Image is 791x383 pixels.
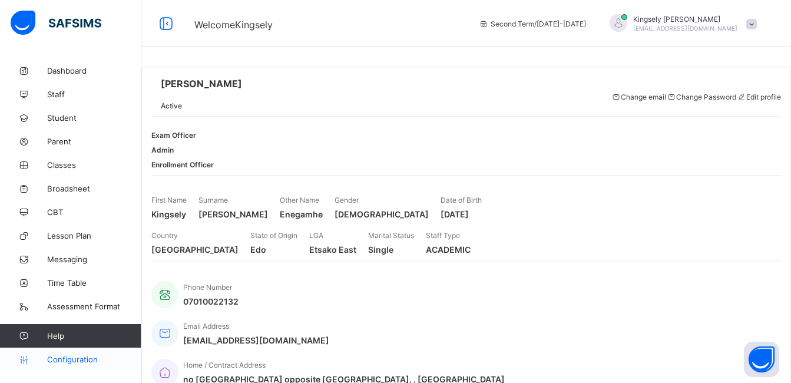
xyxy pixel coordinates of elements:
span: State of Origin [250,231,297,240]
span: [EMAIL_ADDRESS][DOMAIN_NAME] [633,25,737,32]
span: Change Password [676,93,736,101]
span: Surname [198,196,228,204]
span: Student [47,113,141,123]
span: Phone Number [183,283,232,292]
span: First Name [151,196,187,204]
span: [DEMOGRAPHIC_DATA] [335,209,429,219]
span: Country [151,231,178,240]
span: Enrollment Officer [151,160,214,169]
span: 07010022132 [183,296,239,306]
span: session/term information [479,19,586,28]
span: Staff [47,90,141,99]
span: Lesson Plan [47,231,141,240]
span: Parent [47,137,141,146]
span: [EMAIL_ADDRESS][DOMAIN_NAME] [183,335,329,345]
span: Etsako East [309,245,356,255]
span: Broadsheet [47,184,141,193]
span: Other Name [280,196,319,204]
span: Dashboard [47,66,141,75]
span: Staff Type [426,231,460,240]
span: Gender [335,196,359,204]
span: Classes [47,160,141,170]
span: Marital Status [368,231,414,240]
span: Date of Birth [441,196,482,204]
span: [PERSON_NAME] [198,209,268,219]
span: Configuration [47,355,141,364]
span: Email Address [183,322,229,331]
span: Edo [250,245,297,255]
div: KingselyGabriel [598,14,763,34]
button: Open asap [744,342,779,377]
span: Welcome Kingsely [194,19,273,31]
span: [PERSON_NAME] [161,78,242,90]
span: Edit profile [746,93,781,101]
span: Admin [151,146,174,154]
span: Active [161,101,182,110]
span: Exam Officer [151,131,196,140]
span: Assessment Format [47,302,141,311]
span: Change email [621,93,666,101]
span: [DATE] [441,209,482,219]
span: Messaging [47,255,141,264]
span: Enegamhe [280,209,323,219]
span: LGA [309,231,323,240]
span: Kingsely [PERSON_NAME] [633,15,737,24]
span: Single [368,245,414,255]
span: Home / Contract Address [183,361,266,369]
span: Help [47,331,141,341]
span: ACADEMIC [426,245,471,255]
img: safsims [11,11,101,35]
span: CBT [47,207,141,217]
span: Time Table [47,278,141,288]
span: [GEOGRAPHIC_DATA] [151,245,239,255]
span: Kingsely [151,209,187,219]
